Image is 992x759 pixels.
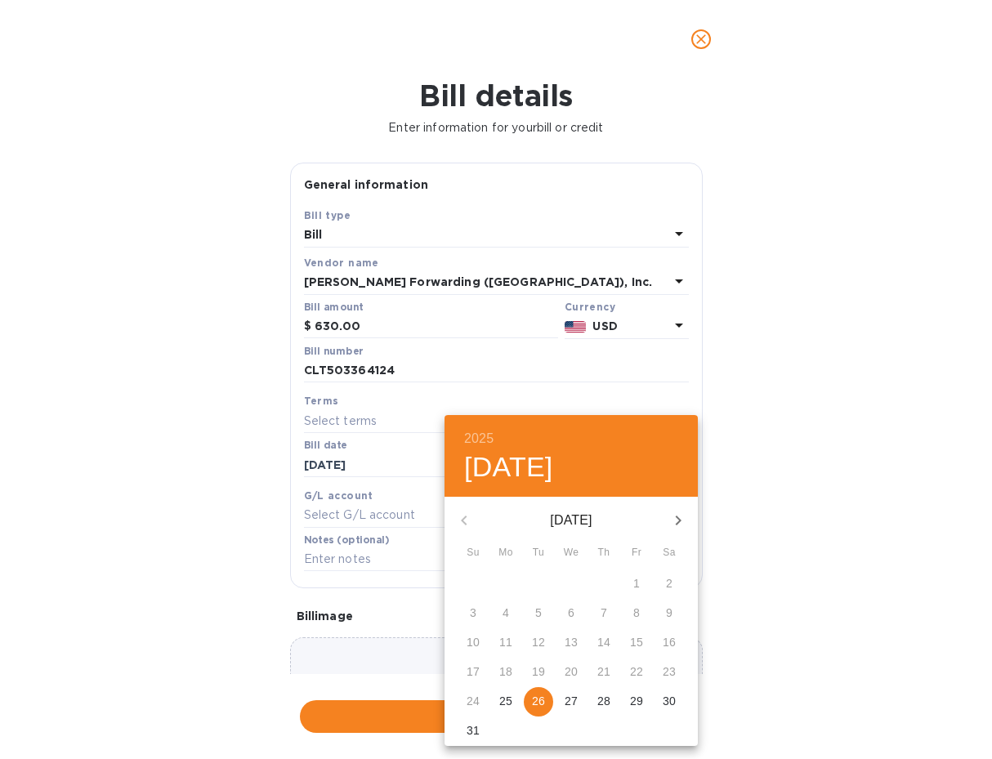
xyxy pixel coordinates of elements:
[655,545,684,561] span: Sa
[597,693,610,709] p: 28
[458,717,488,746] button: 31
[484,511,659,530] p: [DATE]
[589,687,619,717] button: 28
[622,687,651,717] button: 29
[565,693,578,709] p: 27
[491,687,521,717] button: 25
[556,545,586,561] span: We
[589,545,619,561] span: Th
[556,687,586,717] button: 27
[663,693,676,709] p: 30
[655,687,684,717] button: 30
[464,427,494,450] button: 2025
[458,545,488,561] span: Su
[467,722,480,739] p: 31
[524,687,553,717] button: 26
[630,693,643,709] p: 29
[524,545,553,561] span: Tu
[532,693,545,709] p: 26
[491,545,521,561] span: Mo
[499,693,512,709] p: 25
[464,450,553,484] button: [DATE]
[622,545,651,561] span: Fr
